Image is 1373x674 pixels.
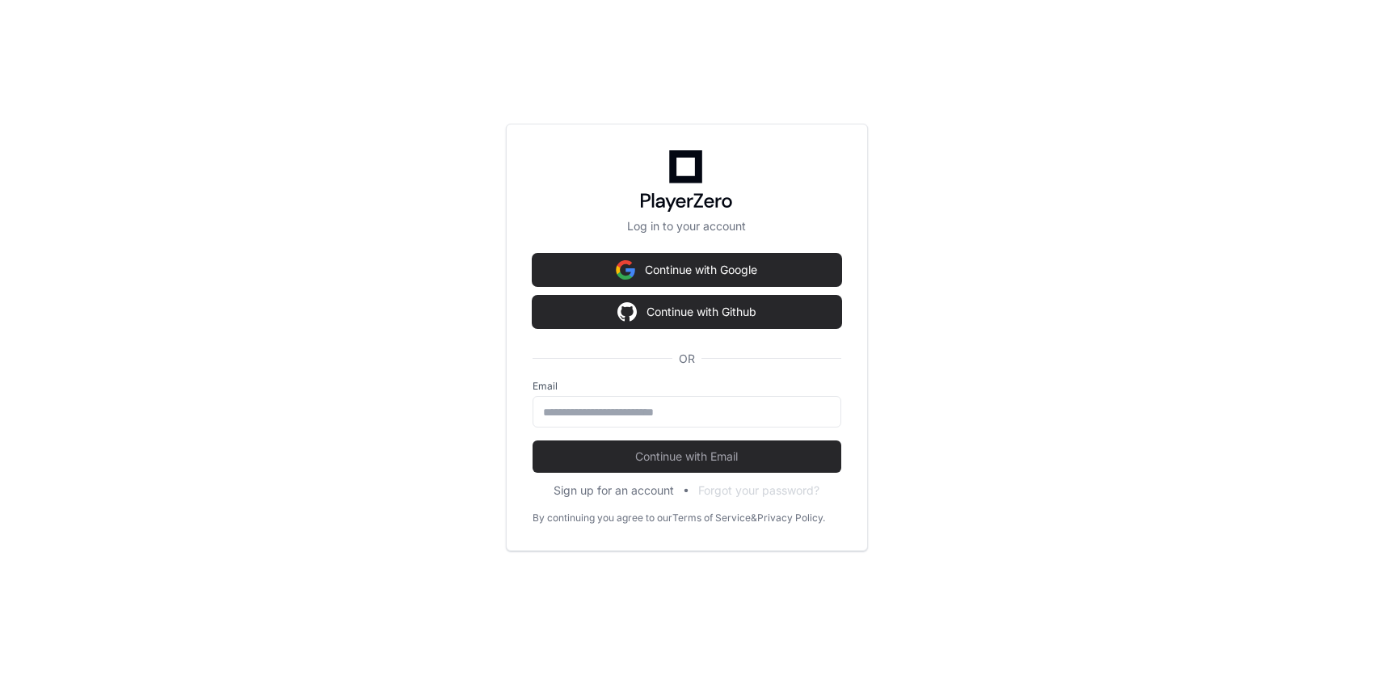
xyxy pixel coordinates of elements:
button: Continue with Github [533,296,841,328]
a: Privacy Policy. [757,512,825,524]
button: Continue with Google [533,254,841,286]
p: Log in to your account [533,218,841,234]
label: Email [533,380,841,393]
button: Sign up for an account [554,482,674,499]
button: Forgot your password? [698,482,819,499]
img: Sign in with google [617,296,637,328]
div: By continuing you agree to our [533,512,672,524]
div: & [751,512,757,524]
img: Sign in with google [616,254,635,286]
span: Continue with Email [533,449,841,465]
button: Continue with Email [533,440,841,473]
a: Terms of Service [672,512,751,524]
span: OR [672,351,701,367]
